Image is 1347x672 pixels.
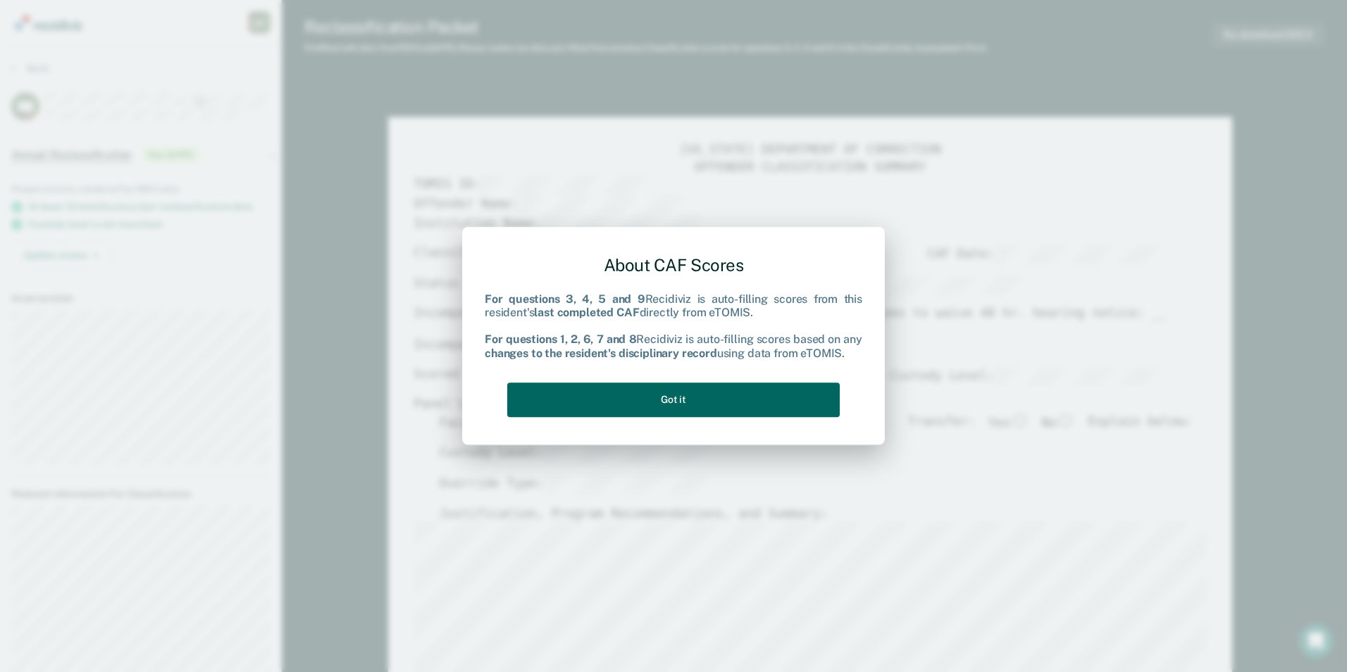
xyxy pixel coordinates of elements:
b: For questions 1, 2, 6, 7 and 8 [485,333,636,347]
div: Recidiviz is auto-filling scores from this resident's directly from eTOMIS. Recidiviz is auto-fil... [485,292,862,360]
b: last completed CAF [534,306,639,319]
b: changes to the resident's disciplinary record [485,347,717,360]
div: About CAF Scores [485,244,862,287]
b: For questions 3, 4, 5 and 9 [485,292,645,306]
button: Got it [507,382,840,417]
